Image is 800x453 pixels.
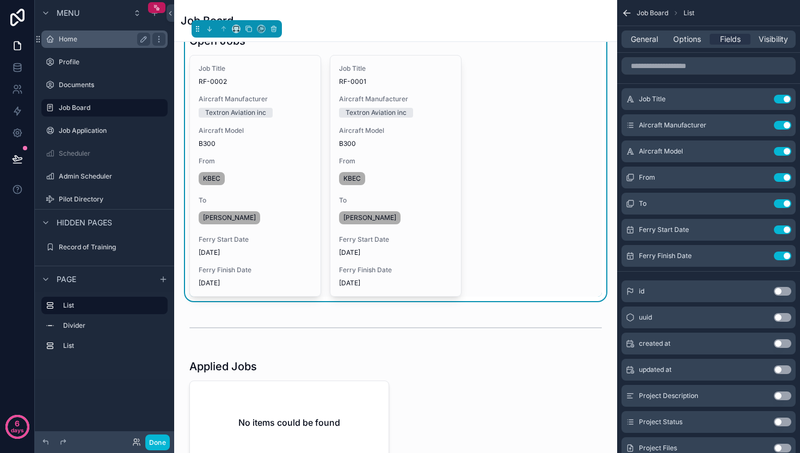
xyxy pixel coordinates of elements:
[63,341,163,350] label: List
[59,149,165,158] label: Scheduler
[15,418,20,429] p: 6
[343,174,361,183] span: KBEC
[59,103,161,112] label: Job Board
[684,9,694,17] span: List
[57,274,76,285] span: Page
[639,365,672,374] span: updated at
[639,287,644,296] span: id
[199,95,312,103] span: Aircraft Manufacturer
[339,248,452,257] span: [DATE]
[639,225,689,234] span: Ferry Start Date
[57,8,79,19] span: Menu
[639,173,655,182] span: From
[41,168,168,185] a: Admin Scheduler
[639,313,652,322] span: uuid
[339,139,452,148] span: B300
[59,81,165,89] label: Documents
[339,157,452,166] span: From
[339,196,452,205] span: To
[199,279,312,287] span: [DATE]
[343,213,396,222] span: [PERSON_NAME]
[199,266,312,274] span: Ferry Finish Date
[339,235,452,244] span: Ferry Start Date
[41,238,168,256] a: Record of Training
[41,76,168,94] a: Documents
[63,301,159,310] label: List
[59,35,146,44] label: Home
[639,252,692,260] span: Ferry Finish Date
[199,126,312,135] span: Aircraft Model
[631,34,658,45] span: General
[181,13,233,28] h1: Job Board
[759,34,788,45] span: Visibility
[63,321,163,330] label: Divider
[339,279,452,287] span: [DATE]
[339,95,452,103] span: Aircraft Manufacturer
[639,95,666,103] span: Job Title
[199,248,312,257] span: [DATE]
[639,418,682,426] span: Project Status
[41,30,168,48] a: Home
[35,292,174,365] div: scrollable content
[199,196,312,205] span: To
[41,191,168,208] a: Pilot Directory
[59,172,165,181] label: Admin Scheduler
[199,64,312,73] span: Job Title
[59,243,165,252] label: Record of Training
[199,77,312,86] span: RF-0002
[639,121,706,130] span: Aircraft Manufacturer
[639,199,647,208] span: To
[639,339,670,348] span: created at
[41,53,168,71] a: Profile
[346,108,407,118] div: Textron Aviation inc
[41,122,168,139] a: Job Application
[59,58,165,66] label: Profile
[11,423,24,438] p: days
[57,217,112,228] span: Hidden pages
[205,108,266,118] div: Textron Aviation inc
[41,99,168,117] a: Job Board
[41,145,168,162] a: Scheduler
[339,77,452,86] span: RF-0001
[720,34,741,45] span: Fields
[199,157,312,166] span: From
[199,235,312,244] span: Ferry Start Date
[339,64,452,73] span: Job Title
[199,139,312,148] span: B300
[59,126,165,135] label: Job Application
[59,195,165,204] label: Pilot Directory
[203,174,220,183] span: KBEC
[339,126,452,135] span: Aircraft Model
[339,266,452,274] span: Ferry Finish Date
[673,34,701,45] span: Options
[639,391,698,400] span: Project Description
[639,147,683,156] span: Aircraft Model
[637,9,668,17] span: Job Board
[203,213,256,222] span: [PERSON_NAME]
[145,434,170,450] button: Done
